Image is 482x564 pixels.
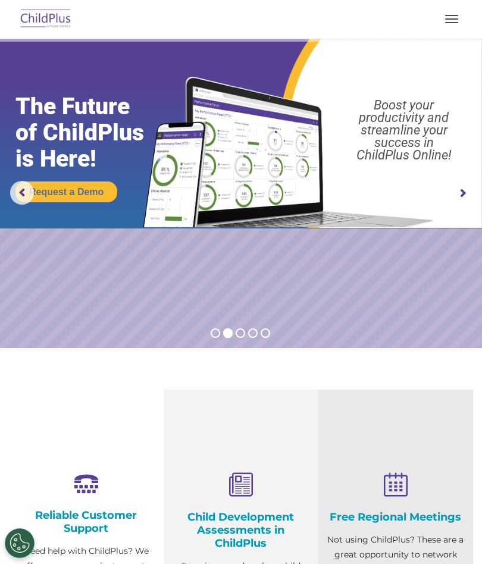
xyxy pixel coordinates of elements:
[15,181,117,202] a: Request a Demo
[173,510,309,550] h4: Child Development Assessments in ChildPlus
[327,510,464,524] h4: Free Regional Meetings
[18,509,155,535] h4: Reliable Customer Support
[18,5,74,33] img: ChildPlus by Procare Solutions
[15,93,170,172] rs-layer: The Future of ChildPlus is Here!
[333,99,475,161] rs-layer: Boost your productivity and streamline your success in ChildPlus Online!
[5,528,35,558] button: Cookies Settings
